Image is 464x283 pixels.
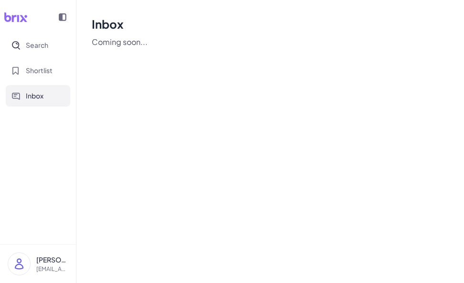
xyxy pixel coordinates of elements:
p: [EMAIL_ADDRESS][DOMAIN_NAME] [36,265,68,273]
span: Search [26,40,48,50]
p: [PERSON_NAME] ([PERSON_NAME]) [36,255,68,265]
button: Search [6,34,70,56]
button: Shortlist [6,60,70,81]
p: Coming soon... [92,36,449,48]
img: user_logo.png [8,253,30,275]
span: Shortlist [26,65,53,76]
button: Inbox [6,85,70,107]
h1: Inbox [92,15,449,33]
span: Inbox [26,91,43,101]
